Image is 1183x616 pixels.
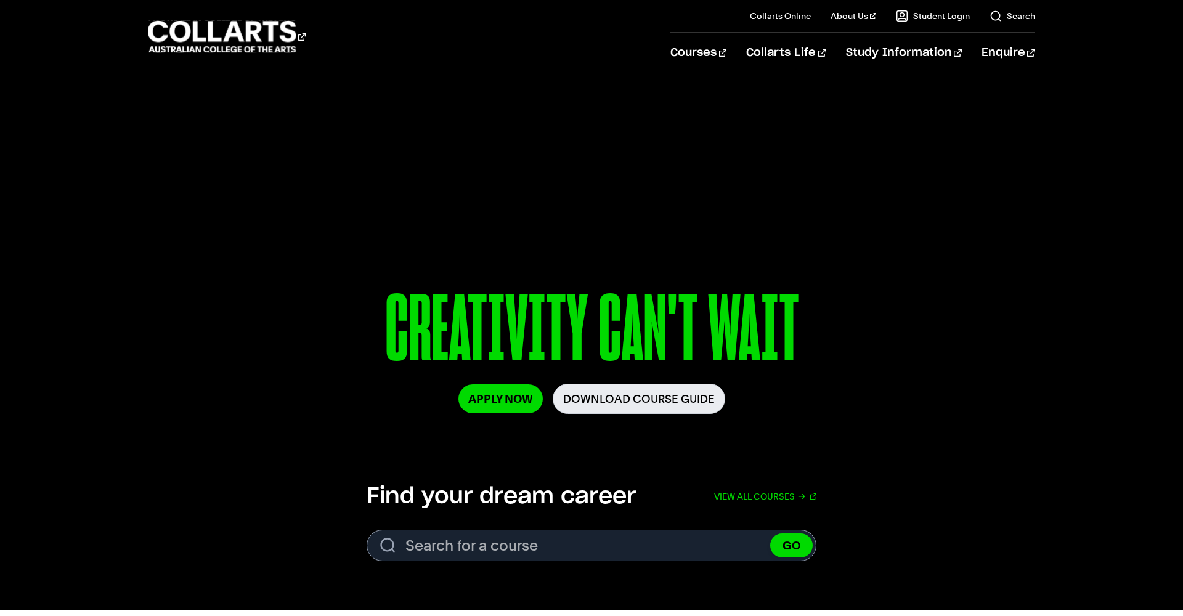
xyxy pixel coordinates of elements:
a: Download Course Guide [553,384,725,414]
a: About Us [831,10,876,22]
a: Collarts Online [750,10,811,22]
a: Study Information [846,33,962,73]
p: CREATIVITY CAN'T WAIT [248,282,935,384]
a: Courses [670,33,726,73]
button: GO [770,533,813,557]
div: Go to homepage [148,19,306,54]
a: Collarts Life [746,33,826,73]
h2: Find your dream career [367,483,636,510]
a: Enquire [982,33,1035,73]
form: Search [367,530,816,561]
a: Student Login [896,10,970,22]
a: View all courses [714,483,816,510]
a: Apply Now [458,384,543,413]
input: Search for a course [367,530,816,561]
a: Search [990,10,1035,22]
